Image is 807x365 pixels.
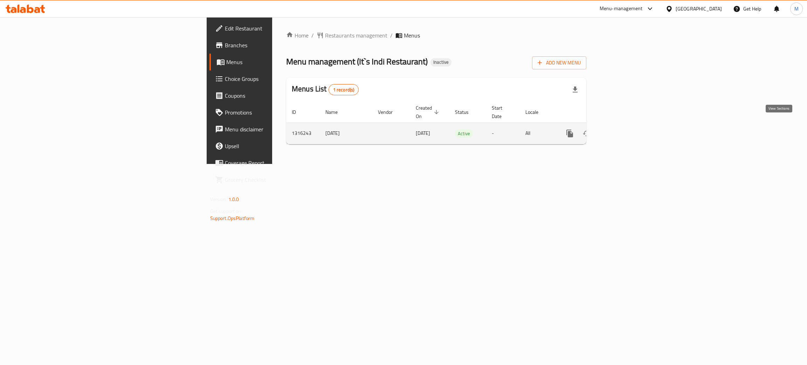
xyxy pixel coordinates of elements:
[286,102,634,144] table: enhanced table
[317,31,387,40] a: Restaurants management
[676,5,722,13] div: [GEOGRAPHIC_DATA]
[209,87,342,104] a: Coupons
[225,159,336,167] span: Coverage Report
[209,37,342,54] a: Branches
[492,104,511,120] span: Start Date
[286,31,586,40] nav: breadcrumb
[525,108,547,116] span: Locale
[225,108,336,117] span: Promotions
[225,125,336,133] span: Menu disclaimer
[225,142,336,150] span: Upsell
[325,108,347,116] span: Name
[567,81,584,98] div: Export file
[556,102,634,123] th: Actions
[538,58,581,67] span: Add New Menu
[225,75,336,83] span: Choice Groups
[430,59,451,65] span: Inactive
[209,154,342,171] a: Coverage Report
[209,20,342,37] a: Edit Restaurant
[209,171,342,188] a: Grocery Checklist
[404,31,420,40] span: Menus
[225,91,336,100] span: Coupons
[210,195,227,204] span: Version:
[228,195,239,204] span: 1.0.0
[209,121,342,138] a: Menu disclaimer
[430,58,451,67] div: Inactive
[209,138,342,154] a: Upsell
[225,175,336,184] span: Grocery Checklist
[561,125,578,142] button: more
[455,129,473,138] div: Active
[209,54,342,70] a: Menus
[209,70,342,87] a: Choice Groups
[486,123,520,144] td: -
[210,207,242,216] span: Get support on:
[209,104,342,121] a: Promotions
[794,5,799,13] span: M
[378,108,402,116] span: Vendor
[286,54,428,69] span: Menu management ( It`s Indi Restaurant )
[520,123,556,144] td: All
[455,108,478,116] span: Status
[329,87,359,93] span: 1 record(s)
[600,5,643,13] div: Menu-management
[225,41,336,49] span: Branches
[225,24,336,33] span: Edit Restaurant
[226,58,336,66] span: Menus
[292,108,305,116] span: ID
[455,130,473,138] span: Active
[210,214,255,223] a: Support.OpsPlatform
[325,31,387,40] span: Restaurants management
[532,56,586,69] button: Add New Menu
[578,125,595,142] button: Change Status
[390,31,393,40] li: /
[416,129,430,138] span: [DATE]
[416,104,441,120] span: Created On
[320,123,372,144] td: [DATE]
[329,84,359,95] div: Total records count
[292,84,359,95] h2: Menus List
